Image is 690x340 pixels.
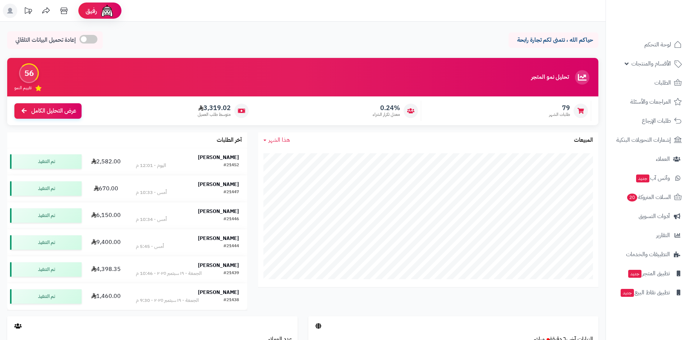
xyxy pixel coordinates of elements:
[627,268,670,278] span: تطبيق المتجر
[610,284,686,301] a: تطبيق نقاط البيعجديد
[549,104,570,112] span: 79
[84,148,128,175] td: 2,582.00
[610,112,686,130] a: طلبات الإرجاع
[84,175,128,202] td: 670.00
[224,216,239,223] div: #21446
[136,270,202,277] div: الجمعة - ١٩ سبتمبر ٢٠٢٥ - 10:46 م
[136,243,164,250] div: أمس - 5:45 م
[198,208,239,215] strong: [PERSON_NAME]
[224,297,239,304] div: #21438
[224,243,239,250] div: #21444
[10,208,82,223] div: تم التنفيذ
[84,229,128,256] td: 9,400.00
[626,249,670,259] span: التطبيقات والخدمات
[136,189,167,196] div: أمس - 10:33 م
[626,192,671,202] span: السلات المتروكة
[198,235,239,242] strong: [PERSON_NAME]
[628,270,641,278] span: جديد
[627,194,637,201] span: 20
[610,131,686,149] a: إشعارات التحويلات البنكية
[84,202,128,229] td: 6,150.00
[198,262,239,269] strong: [PERSON_NAME]
[15,36,76,44] span: إعادة تحميل البيانات التلقائي
[373,112,400,118] span: معدل تكرار الشراء
[610,36,686,53] a: لوحة التحكم
[86,6,97,15] span: رفيق
[616,135,671,145] span: إشعارات التحويلات البنكية
[14,85,32,91] span: تقييم النمو
[84,256,128,283] td: 4,398.35
[630,97,671,107] span: المراجعات والأسئلة
[639,211,670,221] span: أدوات التسويق
[136,162,166,169] div: اليوم - 12:01 م
[531,74,569,81] h3: تحليل نمو المتجر
[644,40,671,50] span: لوحة التحكم
[10,235,82,250] div: تم التنفيذ
[610,227,686,244] a: التقارير
[610,93,686,110] a: المراجعات والأسئلة
[198,104,231,112] span: 3,319.02
[217,137,242,144] h3: آخر الطلبات
[636,174,649,182] span: جديد
[224,189,239,196] div: #21447
[620,287,670,298] span: تطبيق نقاط البيع
[84,283,128,310] td: 1,460.00
[31,107,76,115] span: عرض التحليل الكامل
[631,59,671,69] span: الأقسام والمنتجات
[610,150,686,168] a: العملاء
[136,216,167,223] div: أمس - 10:34 م
[642,116,671,126] span: طلبات الإرجاع
[10,289,82,304] div: تم التنفيذ
[610,265,686,282] a: تطبيق المتجرجديد
[136,297,199,304] div: الجمعة - ١٩ سبتمبر ٢٠٢٥ - 9:30 م
[14,103,82,119] a: عرض التحليل الكامل
[224,162,239,169] div: #21452
[514,36,593,44] p: حياكم الله ، نتمنى لكم تجارة رابحة
[621,289,634,297] span: جديد
[610,74,686,91] a: الطلبات
[610,189,686,206] a: السلات المتروكة20
[224,270,239,277] div: #21439
[268,136,290,144] span: هذا الشهر
[656,154,670,164] span: العملاء
[10,154,82,169] div: تم التنفيذ
[610,169,686,187] a: وآتس آبجديد
[19,4,37,20] a: تحديثات المنصة
[10,262,82,277] div: تم التنفيذ
[654,78,671,88] span: الطلبات
[100,4,114,18] img: ai-face.png
[574,137,593,144] h3: المبيعات
[198,289,239,296] strong: [PERSON_NAME]
[10,181,82,196] div: تم التنفيذ
[263,136,290,144] a: هذا الشهر
[635,173,670,183] span: وآتس آب
[373,104,400,112] span: 0.24%
[198,181,239,188] strong: [PERSON_NAME]
[198,154,239,161] strong: [PERSON_NAME]
[656,230,670,240] span: التقارير
[549,112,570,118] span: طلبات الشهر
[610,246,686,263] a: التطبيقات والخدمات
[610,208,686,225] a: أدوات التسويق
[198,112,231,118] span: متوسط طلب العميل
